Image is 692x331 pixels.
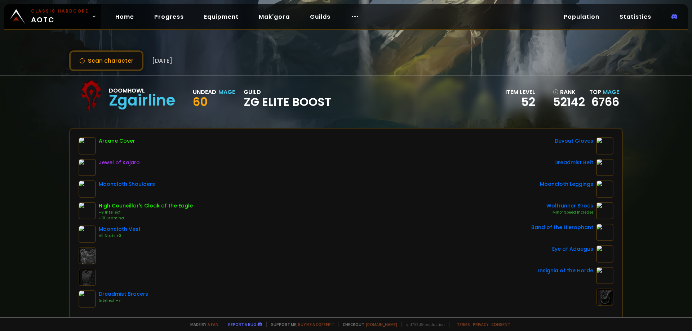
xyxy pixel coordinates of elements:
[99,137,135,145] div: Arcane Cover
[614,9,657,24] a: Statistics
[99,290,148,298] div: Dreadmist Bracers
[79,225,96,243] img: item-14138
[110,9,140,24] a: Home
[505,97,535,107] div: 52
[99,180,155,188] div: Mooncloth Shoulders
[596,180,613,198] img: item-14137
[79,159,96,176] img: item-19601
[228,322,256,327] a: Report a bug
[208,322,218,327] a: a fan
[79,180,96,198] img: item-14139
[538,267,593,274] div: Insignia of the Horde
[596,245,613,263] img: item-5266
[546,202,593,210] div: Wolfrunner Shoes
[109,86,175,95] div: Doomhowl
[553,88,585,97] div: rank
[99,233,141,239] div: All Stats +3
[79,137,96,155] img: item-8292
[596,137,613,155] img: item-16692
[298,322,334,327] a: Buy me a coffee
[266,322,334,327] span: Support me,
[473,322,488,327] a: Privacy
[148,9,190,24] a: Progress
[99,202,193,210] div: High Councillor's Cloak of the Eagle
[31,8,89,25] span: AOTC
[591,94,619,110] a: 6766
[99,159,140,166] div: Jewel of Kajaro
[531,224,593,231] div: Band of the Hierophant
[99,225,141,233] div: Mooncloth Vest
[603,88,619,96] span: Mage
[558,9,605,24] a: Population
[505,88,535,97] div: item level
[457,322,470,327] a: Terms
[198,9,244,24] a: Equipment
[99,210,193,215] div: +9 Intellect
[79,202,96,219] img: item-10138
[79,290,96,308] img: item-16703
[244,88,331,107] div: guild
[596,267,613,284] img: item-209623
[218,88,235,97] div: Mage
[304,9,336,24] a: Guilds
[555,137,593,145] div: Devout Gloves
[253,9,296,24] a: Mak'gora
[31,8,89,14] small: Classic Hardcore
[338,322,397,327] span: Checkout
[69,50,143,71] button: Scan character
[589,88,619,97] div: Top
[596,159,613,176] img: item-16702
[554,159,593,166] div: Dreadmist Belt
[193,94,208,110] span: 60
[109,95,175,106] div: Zgairline
[402,322,445,327] span: v. d752d5 - production
[152,56,172,65] span: [DATE]
[193,88,216,97] div: Undead
[99,215,193,221] div: +10 Stamina
[186,322,218,327] span: Made by
[99,298,148,304] div: Intellect +7
[491,322,510,327] a: Consent
[244,97,331,107] span: ZG Elite Boost
[4,4,101,29] a: Classic HardcoreAOTC
[552,245,593,253] div: Eye of Adaegus
[366,322,397,327] a: [DOMAIN_NAME]
[540,180,593,188] div: Mooncloth Leggings
[596,202,613,219] img: item-13101
[553,97,585,107] a: 52142
[596,224,613,241] img: item-13096
[546,210,593,215] div: Minor Speed Increase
